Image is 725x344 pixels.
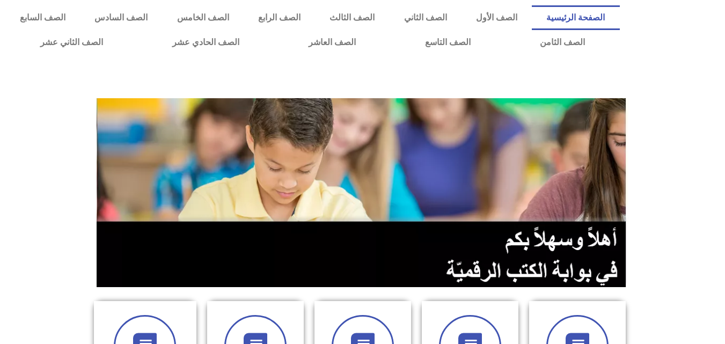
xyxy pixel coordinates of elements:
[244,5,315,30] a: الصف الرابع
[315,5,389,30] a: الصف الثالث
[505,30,619,55] a: الصف الثامن
[5,30,137,55] a: الصف الثاني عشر
[163,5,244,30] a: الصف الخامس
[532,5,619,30] a: الصفحة الرئيسية
[390,30,505,55] a: الصف التاسع
[80,5,162,30] a: الصف السادس
[390,5,462,30] a: الصف الثاني
[274,30,390,55] a: الصف العاشر
[5,5,80,30] a: الصف السابع
[462,5,532,30] a: الصف الأول
[137,30,274,55] a: الصف الحادي عشر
